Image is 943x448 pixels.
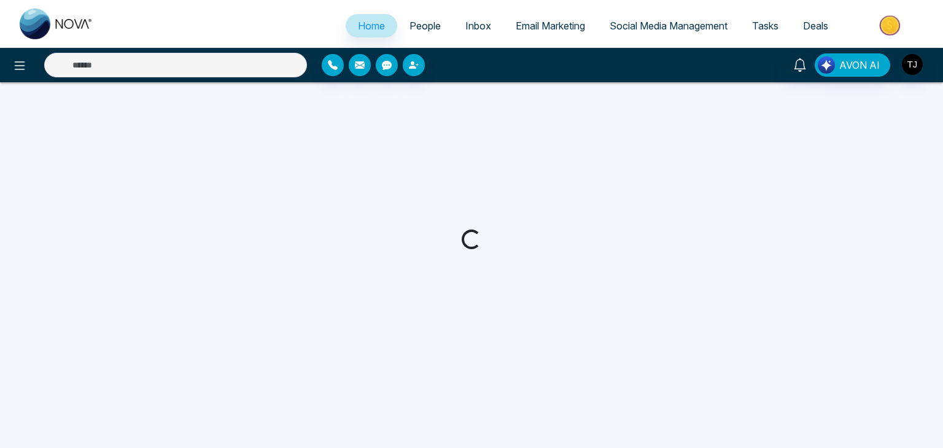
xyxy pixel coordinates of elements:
img: Nova CRM Logo [20,9,93,39]
a: Deals [791,14,840,37]
a: Inbox [453,14,503,37]
a: Tasks [740,14,791,37]
button: AVON AI [815,53,890,77]
span: Social Media Management [610,20,728,32]
img: Lead Flow [818,56,835,74]
a: Email Marketing [503,14,597,37]
span: People [409,20,441,32]
span: AVON AI [839,58,880,72]
span: Email Marketing [516,20,585,32]
a: People [397,14,453,37]
span: Home [358,20,385,32]
img: User Avatar [902,54,923,75]
span: Deals [803,20,828,32]
a: Home [346,14,397,37]
a: Social Media Management [597,14,740,37]
span: Inbox [465,20,491,32]
span: Tasks [752,20,778,32]
img: Market-place.gif [847,12,936,39]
